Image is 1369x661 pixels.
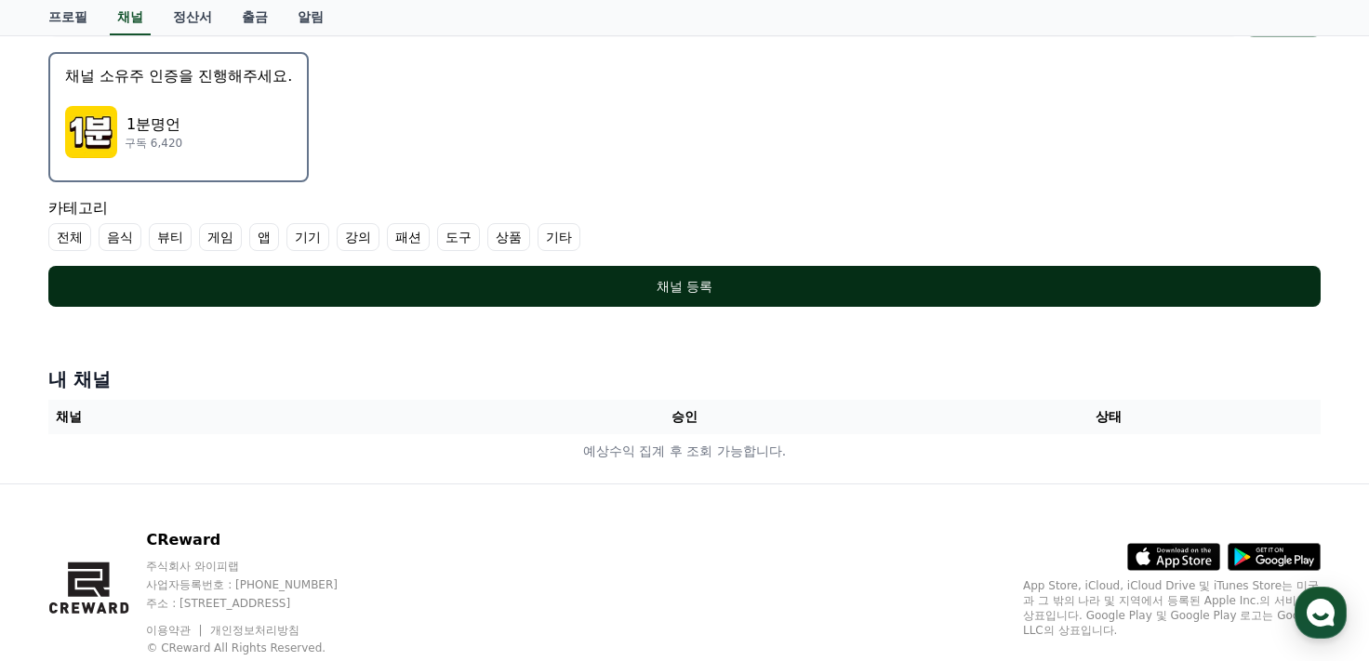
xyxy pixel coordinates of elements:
img: 1분명언 [65,106,117,158]
label: 게임 [199,223,242,251]
a: 홈 [6,507,123,553]
p: 주식회사 와이피랩 [146,559,373,574]
label: 앱 [249,223,279,251]
p: App Store, iCloud, iCloud Drive 및 iTunes Store는 미국과 그 밖의 나라 및 지역에서 등록된 Apple Inc.의 서비스 상표입니다. Goo... [1023,578,1321,638]
label: 전체 [48,223,91,251]
span: 설정 [287,535,310,549]
div: 카테고리 [48,197,1321,251]
button: 채널 소유주 인증을 진행해주세요. 1분명언 1분명언 구독 6,420 [48,52,309,182]
label: 음식 [99,223,141,251]
a: 개인정보처리방침 [210,624,299,637]
span: 홈 [59,535,70,549]
a: 설정 [240,507,357,553]
a: 대화 [123,507,240,553]
p: © CReward All Rights Reserved. [146,641,373,655]
th: 채널 [48,400,472,434]
label: 뷰티 [149,223,192,251]
label: 기타 [538,223,580,251]
p: 채널 소유주 인증을 진행해주세요. [65,65,292,87]
td: 예상수익 집계 후 조회 가능합니다. [48,434,1321,469]
label: 도구 [437,223,480,251]
p: 1분명언 [125,113,182,136]
p: 사업자등록번호 : [PHONE_NUMBER] [146,577,373,592]
label: 패션 [387,223,430,251]
p: 구독 6,420 [125,136,182,151]
h4: 내 채널 [48,366,1321,392]
span: 대화 [170,535,193,550]
a: 이용약관 [146,624,205,637]
label: 기기 [286,223,329,251]
button: 채널 등록 [48,266,1321,307]
th: 승인 [472,400,897,434]
p: CReward [146,529,373,551]
div: 채널 등록 [86,277,1283,296]
label: 상품 [487,223,530,251]
p: 주소 : [STREET_ADDRESS] [146,596,373,611]
th: 상태 [897,400,1321,434]
label: 강의 [337,223,379,251]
